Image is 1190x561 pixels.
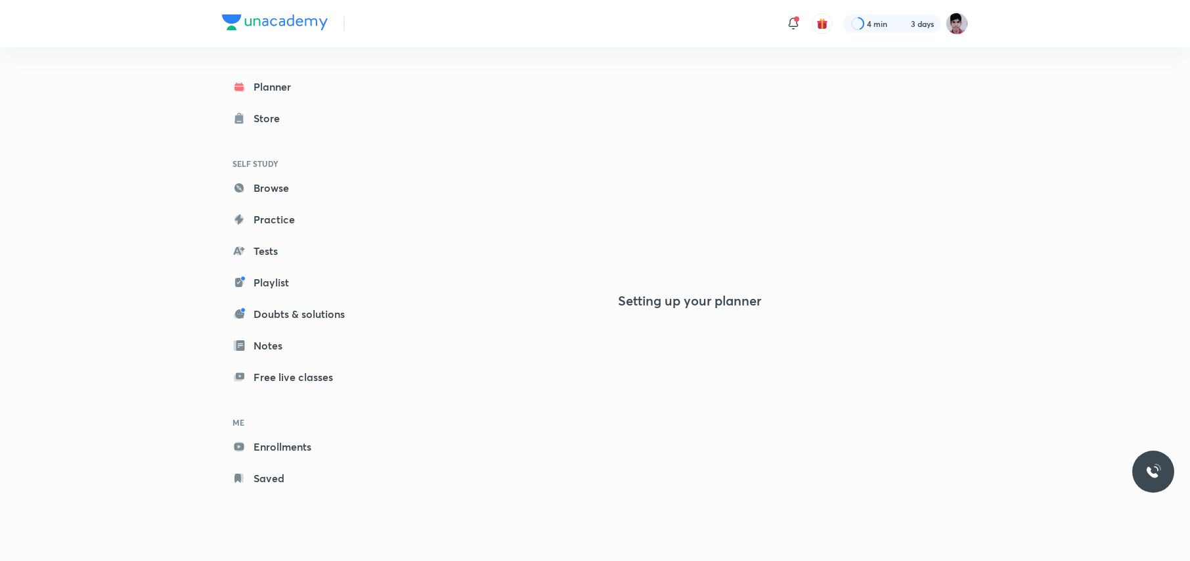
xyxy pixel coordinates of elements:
[812,13,833,34] button: avatar
[222,364,374,390] a: Free live classes
[222,14,328,30] img: Company Logo
[222,206,374,233] a: Practice
[618,293,761,309] h4: Setting up your planner
[222,411,374,434] h6: ME
[222,175,374,201] a: Browse
[222,465,374,491] a: Saved
[222,105,374,131] a: Store
[222,301,374,327] a: Doubts & solutions
[253,110,288,126] div: Store
[946,12,968,35] img: Alok Mishra
[1145,464,1161,480] img: ttu
[222,74,374,100] a: Planner
[222,434,374,460] a: Enrollments
[222,238,374,264] a: Tests
[816,18,828,30] img: avatar
[222,332,374,359] a: Notes
[222,152,374,175] h6: SELF STUDY
[895,17,908,30] img: streak
[222,269,374,296] a: Playlist
[222,14,328,34] a: Company Logo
